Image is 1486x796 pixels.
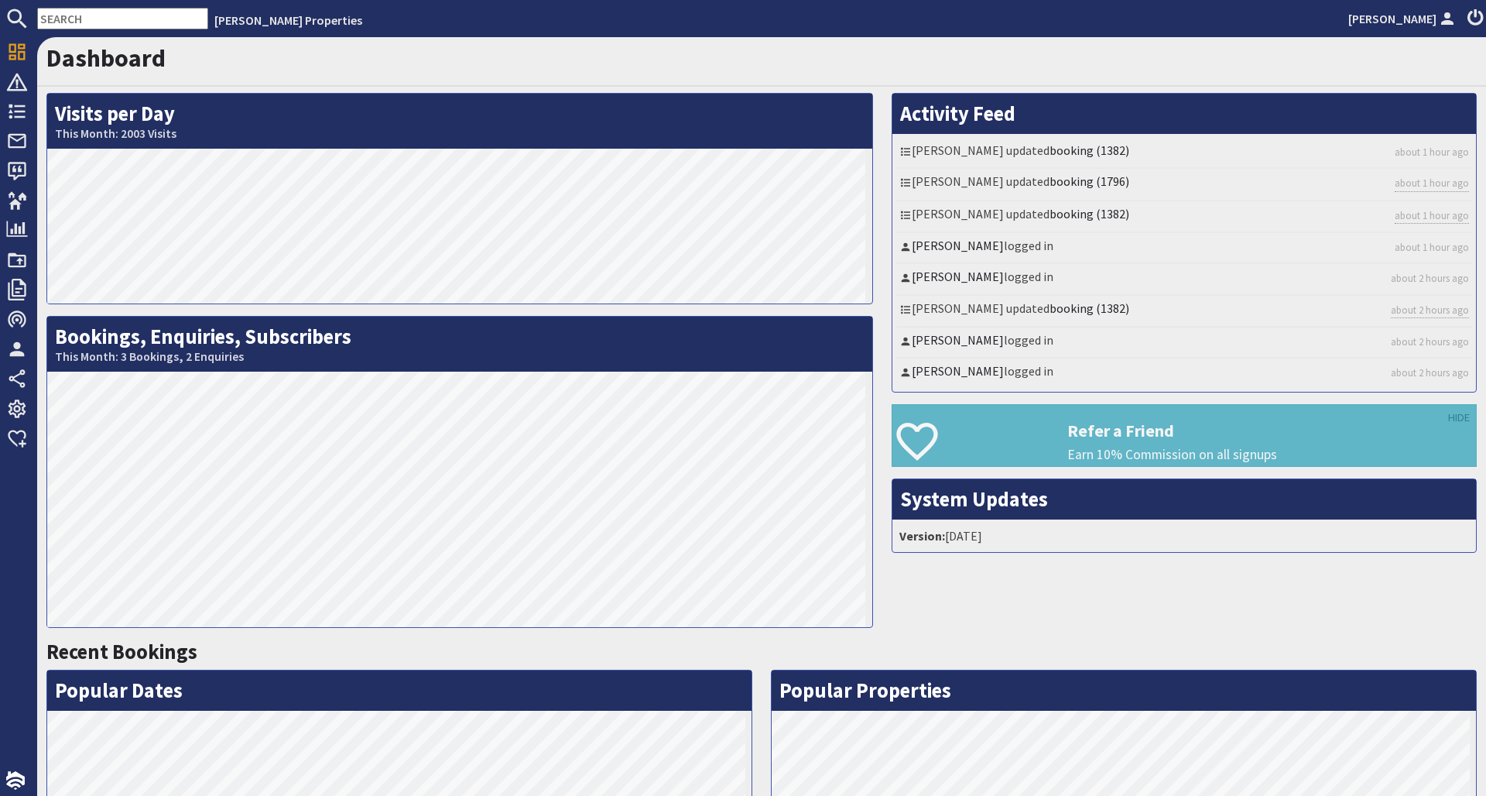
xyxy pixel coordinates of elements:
[896,233,1472,264] li: logged in
[896,296,1472,328] li: [PERSON_NAME] updated
[896,138,1472,169] li: [PERSON_NAME] updated
[912,363,1004,379] a: [PERSON_NAME]
[37,8,208,29] input: SEARCH
[47,317,872,372] h2: Bookings, Enquiries, Subscribers
[896,201,1472,233] li: [PERSON_NAME] updated
[899,528,945,544] strong: Version:
[1391,365,1469,380] a: about 2 hours ago
[6,771,25,790] img: staytech_i_w-64f4e8e9ee0a9c174fd5317b4b171b261742d2d393467e5bdba4413f4f884c10.svg
[896,328,1472,359] li: logged in
[892,404,1477,467] a: Refer a Friend Earn 10% Commission on all signups
[912,238,1004,253] a: [PERSON_NAME]
[896,523,1472,548] li: [DATE]
[1067,444,1476,465] p: Earn 10% Commission on all signups
[1391,335,1469,349] a: about 2 hours ago
[47,94,872,149] h2: Visits per Day
[900,486,1048,512] a: System Updates
[46,43,166,74] a: Dashboard
[1395,145,1469,160] a: about 1 hour ago
[55,126,865,141] small: This Month: 2003 Visits
[896,169,1472,201] li: [PERSON_NAME] updated
[1395,240,1469,255] a: about 1 hour ago
[912,332,1004,348] a: [PERSON_NAME]
[47,671,752,711] h2: Popular Dates
[1391,303,1469,318] a: about 2 hours ago
[1067,420,1476,441] h3: Refer a Friend
[1049,300,1129,316] a: booking (1382)
[1049,206,1129,221] a: booking (1382)
[912,269,1004,284] a: [PERSON_NAME]
[900,101,1015,126] a: Activity Feed
[1391,271,1469,286] a: about 2 hours ago
[1348,9,1458,28] a: [PERSON_NAME]
[55,349,865,364] small: This Month: 3 Bookings, 2 Enquiries
[896,264,1472,295] li: logged in
[1049,142,1129,158] a: booking (1382)
[1448,410,1470,427] a: HIDE
[772,671,1476,711] h2: Popular Properties
[896,359,1472,388] li: logged in
[1049,173,1129,189] a: booking (1796)
[1395,208,1469,224] a: about 1 hour ago
[214,12,362,28] a: [PERSON_NAME] Properties
[46,639,197,664] a: Recent Bookings
[1395,176,1469,191] a: about 1 hour ago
